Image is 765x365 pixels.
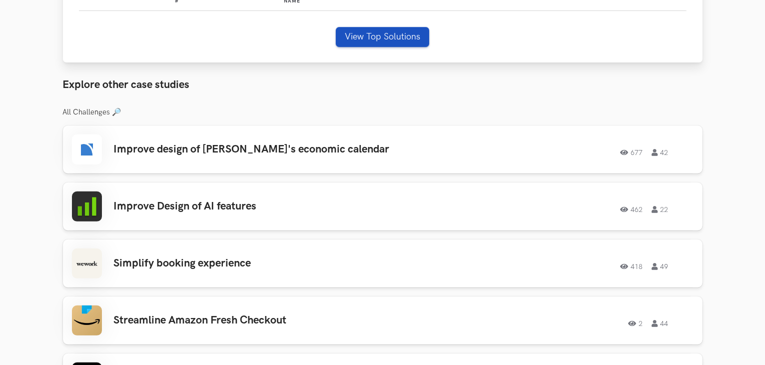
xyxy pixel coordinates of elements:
span: 44 [652,320,669,327]
span: 462 [621,206,643,213]
span: 418 [621,263,643,270]
button: View Top Solutions [336,27,429,47]
h3: Streamline Amazon Fresh Checkout [114,314,398,327]
h3: Explore other case studies [63,78,703,91]
h3: All Challenges 🔎 [63,108,703,117]
span: 22 [652,206,669,213]
span: 2 [629,320,643,327]
a: Improve Design of AI features46222 [63,182,703,230]
h3: Improve design of [PERSON_NAME]'s economic calendar [114,143,398,156]
a: Simplify booking experience41849 [63,239,703,287]
a: Streamline Amazon Fresh Checkout244 [63,296,703,344]
span: 677 [621,149,643,156]
h3: Improve Design of AI features [114,200,398,213]
span: 49 [652,263,669,270]
a: Improve design of [PERSON_NAME]'s economic calendar67742 [63,125,703,173]
h3: Simplify booking experience [114,257,398,270]
span: 42 [652,149,669,156]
